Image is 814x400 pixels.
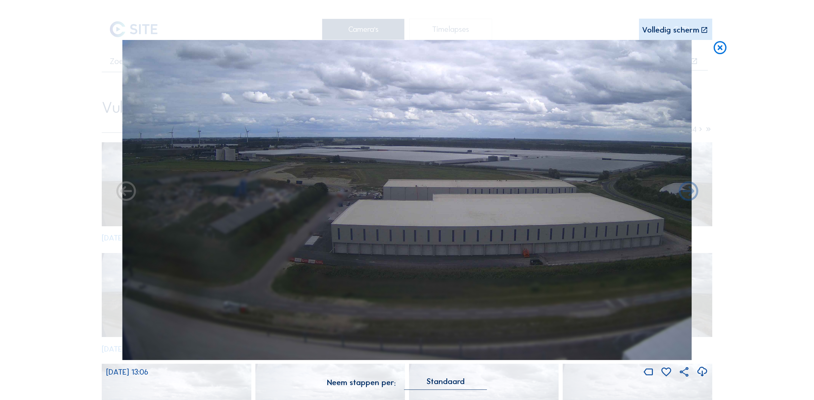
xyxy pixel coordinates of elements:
div: Neem stappen per: [327,379,396,386]
i: Forward [114,180,138,204]
i: Back [677,180,700,204]
img: Image [122,40,692,360]
div: Volledig scherm [642,26,699,34]
div: Standaard [426,378,465,384]
div: Standaard [404,378,487,390]
span: [DATE] 13:06 [106,367,148,377]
